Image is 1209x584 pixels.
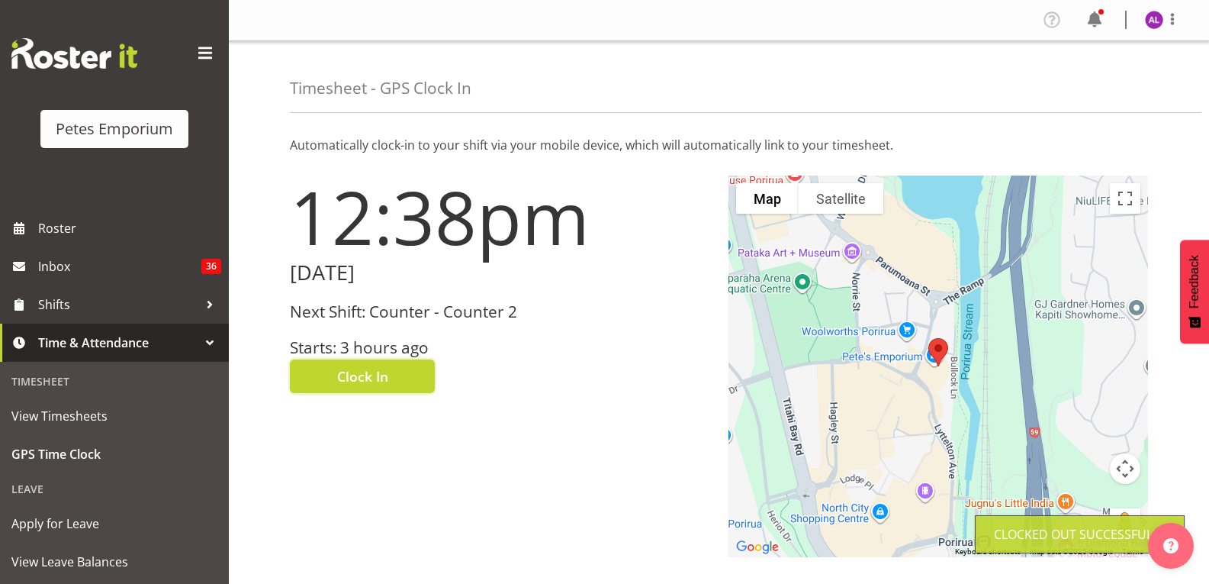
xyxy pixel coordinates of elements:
[4,543,225,581] a: View Leave Balances
[290,261,710,285] h2: [DATE]
[4,397,225,435] a: View Timesheets
[11,550,217,573] span: View Leave Balances
[1163,538,1178,553] img: help-xxl-2.png
[290,136,1148,154] p: Automatically clock-in to your shift via your mobile device, which will automatically link to you...
[56,118,173,140] div: Petes Emporium
[1110,508,1140,539] button: Drag Pegman onto the map to open Street View
[11,512,217,535] span: Apply for Leave
[38,293,198,316] span: Shifts
[736,183,799,214] button: Show street map
[11,443,217,466] span: GPS Time Clock
[1110,453,1140,484] button: Map camera controls
[11,38,137,69] img: Rosterit website logo
[201,259,221,274] span: 36
[4,366,225,397] div: Timesheet
[732,537,783,557] img: Google
[1188,255,1201,308] span: Feedback
[994,525,1166,544] div: Clocked out Successfully
[38,217,221,240] span: Roster
[4,435,225,473] a: GPS Time Clock
[11,405,217,428] span: View Timesheets
[4,473,225,505] div: Leave
[38,331,198,354] span: Time & Attendance
[290,79,471,97] h4: Timesheet - GPS Clock In
[290,176,710,258] h1: 12:38pm
[290,339,710,357] h3: Starts: 3 hours ago
[1145,11,1163,29] img: abigail-lane11345.jpg
[1180,240,1209,344] button: Feedback - Show survey
[955,547,1021,557] button: Keyboard shortcuts
[337,366,388,386] span: Clock In
[290,303,710,321] h3: Next Shift: Counter - Counter 2
[1110,183,1140,214] button: Toggle fullscreen view
[38,255,201,278] span: Inbox
[290,360,435,393] button: Clock In
[4,505,225,543] a: Apply for Leave
[732,537,783,557] a: Open this area in Google Maps (opens a new window)
[799,183,883,214] button: Show satellite imagery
